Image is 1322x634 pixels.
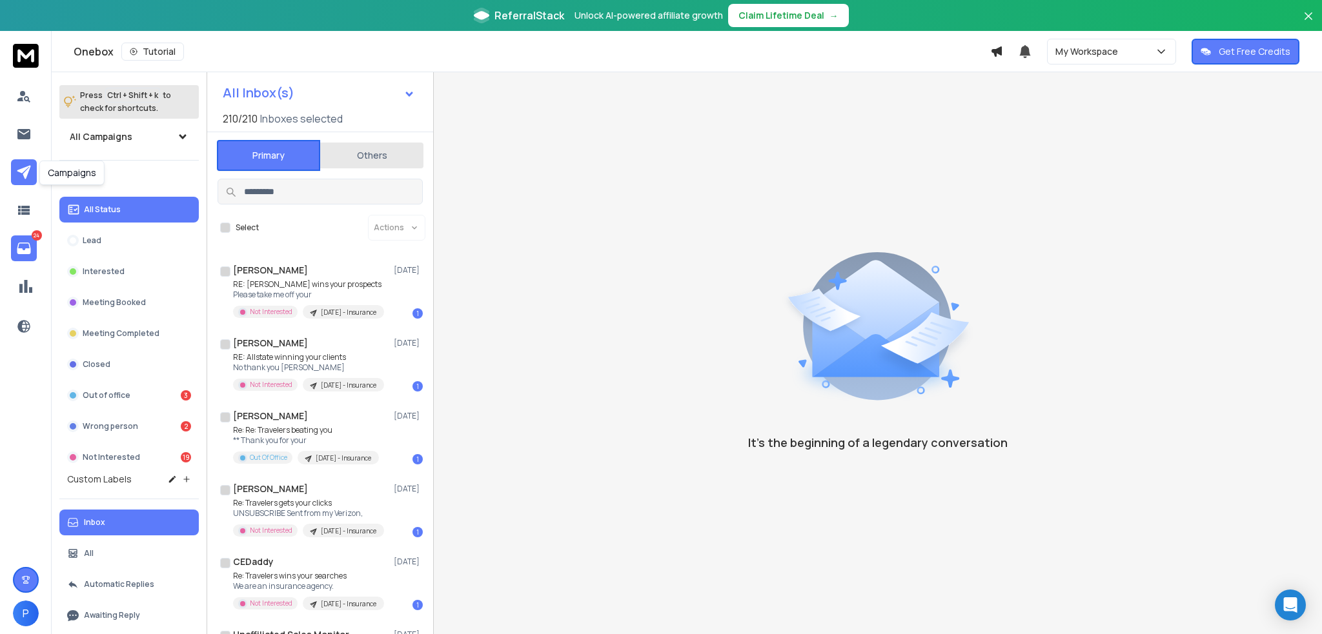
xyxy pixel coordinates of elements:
[233,410,308,422] h1: [PERSON_NAME]
[250,599,292,608] p: Not Interested
[74,43,990,61] div: Onebox
[233,508,384,519] p: UNSUBSCRIBE Sent from my Verizon,
[59,540,199,566] button: All
[84,579,154,589] p: Automatic Replies
[1192,39,1299,64] button: Get Free Credits
[394,338,423,348] p: [DATE]
[321,308,376,317] p: [DATE] - Insurance
[233,279,384,290] p: RE: [PERSON_NAME] wins your prospects
[1055,45,1123,58] p: My Workspace
[105,88,160,103] span: Ctrl + Shift + k
[236,223,259,233] label: Select
[250,380,292,390] p: Not Interested
[250,453,287,462] p: Out Of Office
[233,290,384,300] p: Please take me off your
[59,321,199,346] button: Meeting Completed
[59,124,199,150] button: All Campaigns
[59,259,199,284] button: Interested
[321,381,376,390] p: [DATE] - Insurance
[121,43,184,61] button: Tutorial
[59,382,199,408] button: Out of office3
[233,482,308,495] h1: [PERSON_NAME]
[233,352,384,362] p: RE: Allstate winning your clients
[39,161,105,185] div: Campaigns
[412,454,423,464] div: 1
[212,80,425,106] button: All Inbox(s)
[59,171,199,189] h3: Filters
[11,235,37,261] a: 24
[223,86,294,99] h1: All Inbox(s)
[233,581,384,591] p: We are an insurance agency.
[233,571,384,581] p: Re: Travelers wins your searches
[83,328,159,339] p: Meeting Completed
[394,557,423,567] p: [DATE]
[83,297,146,308] p: Meeting Booked
[233,435,379,446] p: ** Thank you for your
[13,600,39,626] button: P
[250,307,292,317] p: Not Interested
[412,308,423,319] div: 1
[84,517,105,528] p: Inbox
[394,484,423,494] p: [DATE]
[83,235,101,246] p: Lead
[83,421,138,431] p: Wrong person
[233,498,384,508] p: Re: Travelers gets your clicks
[181,390,191,401] div: 3
[412,600,423,610] div: 1
[394,265,423,275] p: [DATE]
[70,130,132,143] h1: All Campaigns
[829,9,839,22] span: →
[32,230,42,241] p: 24
[233,264,308,277] h1: [PERSON_NAME]
[748,433,1008,451] p: It’s the beginning of a legendary conversation
[728,4,849,27] button: Claim Lifetime Deal→
[223,111,258,126] span: 210 / 210
[59,290,199,315] button: Meeting Booked
[1300,8,1317,39] button: Close banner
[59,444,199,470] button: Not Interested19
[84,610,140,620] p: Awaiting Reply
[233,362,384,373] p: No thank you [PERSON_NAME]
[83,266,125,277] p: Interested
[394,411,423,421] p: [DATE]
[321,526,376,536] p: [DATE] - Insurance
[181,421,191,431] div: 2
[217,140,320,171] button: Primary
[59,228,199,253] button: Lead
[84,204,121,215] p: All Status
[575,9,723,22] p: Unlock AI-powered affiliate growth
[181,452,191,462] div: 19
[260,111,343,126] h3: Inboxes selected
[80,89,171,115] p: Press to check for shortcuts.
[412,527,423,537] div: 1
[412,381,423,391] div: 1
[233,555,274,568] h1: CEDaddy
[1219,45,1290,58] p: Get Free Credits
[59,352,199,377] button: Closed
[59,197,199,223] button: All Status
[59,602,199,628] button: Awaiting Reply
[83,390,130,401] p: Out of office
[67,473,132,486] h3: Custom Labels
[59,510,199,535] button: Inbox
[83,359,110,370] p: Closed
[59,413,199,439] button: Wrong person2
[494,8,564,23] span: ReferralStack
[233,337,308,350] h1: [PERSON_NAME]
[250,526,292,535] p: Not Interested
[59,571,199,597] button: Automatic Replies
[1275,589,1306,620] div: Open Intercom Messenger
[321,599,376,609] p: [DATE] - Insurance
[84,548,94,559] p: All
[316,453,371,463] p: [DATE] - Insurance
[83,452,140,462] p: Not Interested
[233,425,379,435] p: Re: Re: Travelers beating you
[320,141,423,170] button: Others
